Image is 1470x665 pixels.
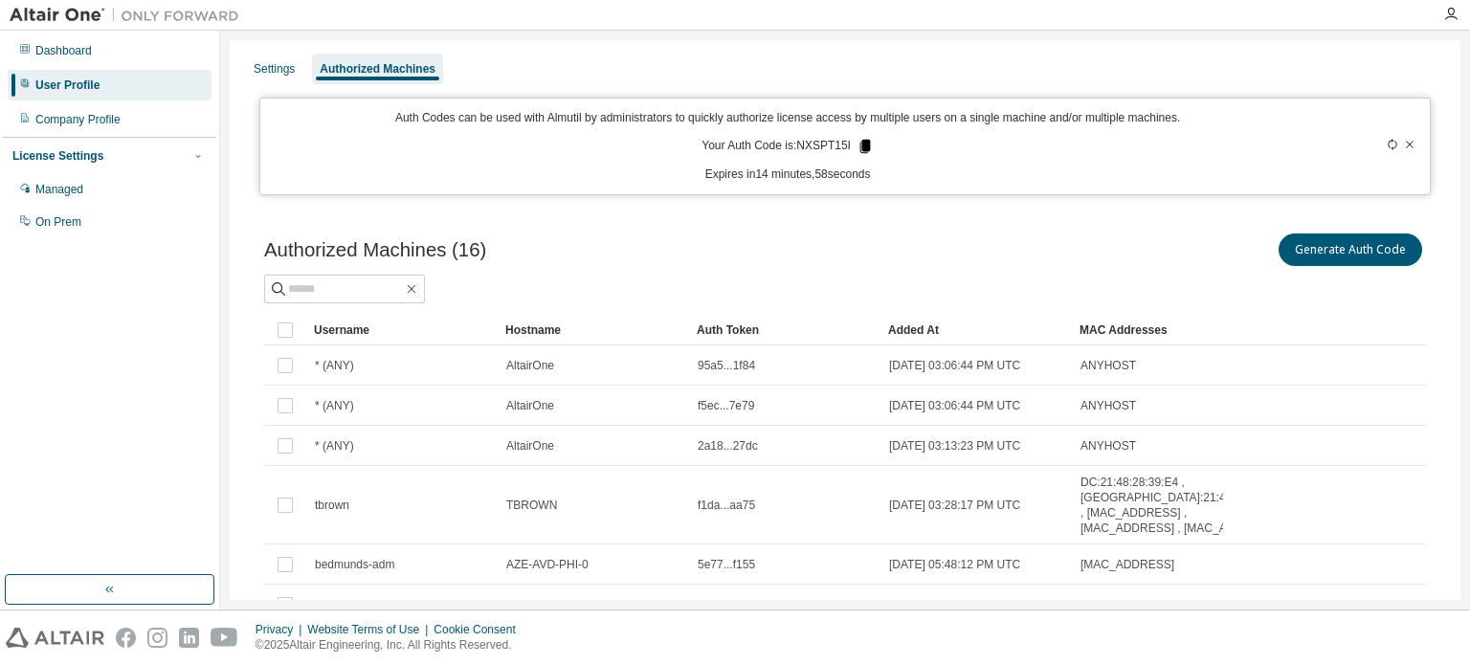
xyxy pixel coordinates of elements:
span: f1da...aa75 [698,498,755,513]
div: Managed [35,182,83,197]
p: © 2025 Altair Engineering, Inc. All Rights Reserved. [256,637,527,654]
span: AltairOne [506,398,554,413]
span: AZE-AVD-PHI-0 [506,557,589,572]
img: Altair One [10,6,249,25]
span: 5e77...f155 [698,557,755,572]
img: facebook.svg [116,628,136,648]
div: Auth Token [697,315,873,345]
span: 2a18...27dc [698,438,758,454]
img: youtube.svg [211,628,238,648]
img: altair_logo.svg [6,628,104,648]
span: [DATE] 03:06:44 PM UTC [889,398,1020,413]
span: tbrown [315,498,349,513]
span: TBROWN [506,498,557,513]
span: AZE-AVD-PHI-0 [506,597,589,612]
img: instagram.svg [147,628,167,648]
span: AltairOne [506,358,554,373]
span: * (ANY) [315,438,354,454]
span: bedmunds-adm [315,557,394,572]
span: f5ec...7e79 [698,398,754,413]
div: Company Profile [35,112,121,127]
div: Authorized Machines [320,61,435,77]
span: [DATE] 03:28:17 PM UTC [889,498,1020,513]
div: License Settings [12,148,103,164]
div: Cookie Consent [434,622,526,637]
div: MAC Addresses [1080,315,1215,345]
div: On Prem [35,214,81,230]
span: ANYHOST [1080,358,1136,373]
img: linkedin.svg [179,628,199,648]
button: Generate Auth Code [1279,233,1422,266]
span: 95a5...1f84 [698,358,755,373]
span: ANYHOST [1080,398,1136,413]
div: Added At [888,315,1064,345]
div: User Profile [35,78,100,93]
span: Authorized Machines (16) [264,239,486,261]
span: * (ANY) [315,358,354,373]
div: Privacy [256,622,307,637]
span: [MAC_ADDRESS] [1080,597,1174,612]
p: Expires in 14 minutes, 58 seconds [272,166,1303,183]
span: [MAC_ADDRESS] [1080,557,1174,572]
div: Username [314,315,490,345]
p: Auth Codes can be used with Almutil by administrators to quickly authorize license access by mult... [272,110,1303,126]
span: AltairOne [506,438,554,454]
span: [DATE] 05:48:12 PM UTC [889,557,1020,572]
span: ANYHOST [1080,438,1136,454]
div: Dashboard [35,43,92,58]
span: DC:21:48:28:39:E4 , [GEOGRAPHIC_DATA]:21:48:28:39:E8 , [MAC_ADDRESS] , [MAC_ADDRESS] , [MAC_ADDRESS] [1080,475,1281,536]
span: [DATE] 03:13:23 PM UTC [889,438,1020,454]
div: Settings [254,61,295,77]
div: Website Terms of Use [307,622,434,637]
p: Your Auth Code is: NXSPT15I [702,138,874,155]
span: * (ANY) [315,398,354,413]
span: bedmunds [315,597,368,612]
div: Hostname [505,315,681,345]
span: 0278...86ac [698,597,758,612]
span: [DATE] 05:56:57 PM UTC [889,597,1020,612]
span: [DATE] 03:06:44 PM UTC [889,358,1020,373]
